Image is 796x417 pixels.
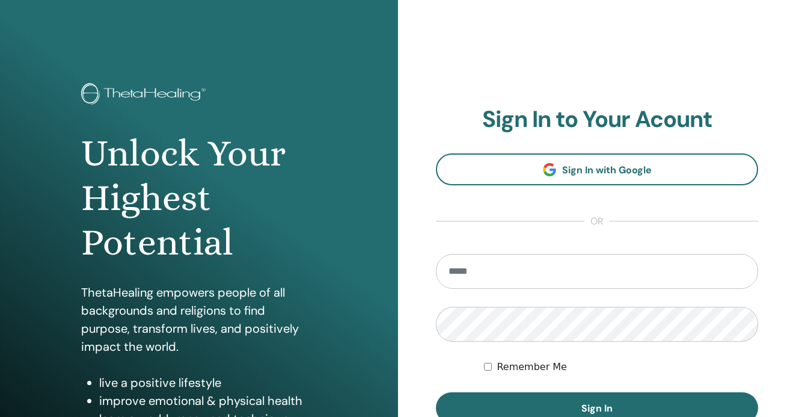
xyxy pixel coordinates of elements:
[436,153,758,185] a: Sign In with Google
[81,131,316,265] h1: Unlock Your Highest Potential
[562,164,652,176] span: Sign In with Google
[99,374,316,392] li: live a positive lifestyle
[484,360,758,374] div: Keep me authenticated indefinitely or until I manually logout
[497,360,567,374] label: Remember Me
[436,106,758,134] h2: Sign In to Your Acount
[581,402,613,415] span: Sign In
[584,214,610,229] span: or
[99,392,316,410] li: improve emotional & physical health
[81,283,316,356] p: ThetaHealing empowers people of all backgrounds and religions to find purpose, transform lives, a...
